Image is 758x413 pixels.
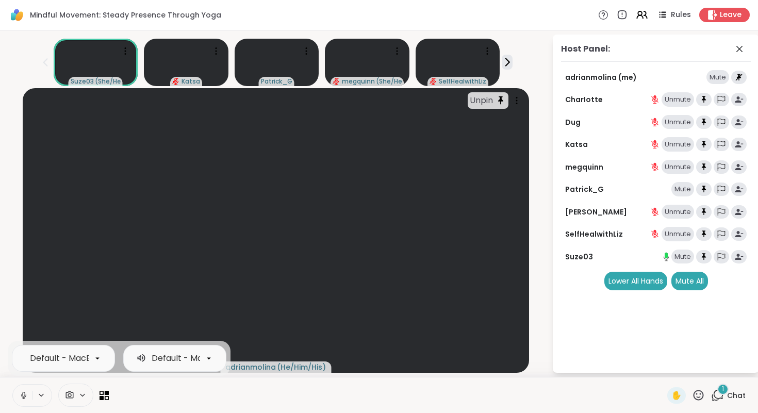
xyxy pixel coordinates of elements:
a: Suze03 [565,252,593,262]
span: adrianmolina [225,362,276,372]
span: audio-muted [333,78,340,85]
span: ( She/Her ) [376,77,402,86]
a: Dug [565,117,581,127]
a: CharIotte [565,94,603,105]
span: audio-muted [430,78,437,85]
div: Unpin [468,92,508,109]
span: Rules [671,10,691,20]
span: Mindful Movement: Steady Presence Through Yoga [30,10,221,20]
div: Unmute [662,137,694,152]
div: Mute All [671,272,708,290]
div: Mute [671,250,694,264]
span: Patrick_G [261,77,292,86]
span: Katsa [182,77,200,86]
span: Chat [727,390,746,401]
a: Patrick_G [565,184,604,194]
span: ( She/Her ) [95,77,121,86]
span: Suze03 [71,77,94,86]
div: Default - MacBook Air Microphone (Built-in) [30,352,208,365]
div: Lower All Hands [604,272,667,290]
span: ( He/Him/His ) [277,362,326,372]
div: Mute [671,182,694,196]
div: Unmute [662,92,694,107]
div: Unmute [662,205,694,219]
span: Leave [720,10,741,20]
a: SelfHealwithLiz [565,229,623,239]
div: Unmute [662,227,694,241]
a: megquinn [565,162,603,172]
img: ShareWell Logomark [8,6,26,24]
span: ✋ [671,389,682,402]
a: [PERSON_NAME] [565,207,627,217]
span: SelfHealwithLiz [439,77,486,86]
span: audio-muted [172,78,179,85]
div: Unmute [662,115,694,129]
div: Mute [706,70,729,85]
span: megquinn [342,77,375,86]
div: Host Panel: [561,43,610,55]
div: Default - MacBook Air Speakers (Built-in) [152,352,319,365]
a: Katsa [565,139,588,150]
span: 1 [722,385,724,393]
div: Unmute [662,160,694,174]
a: adrianmolina (me) [565,72,637,82]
